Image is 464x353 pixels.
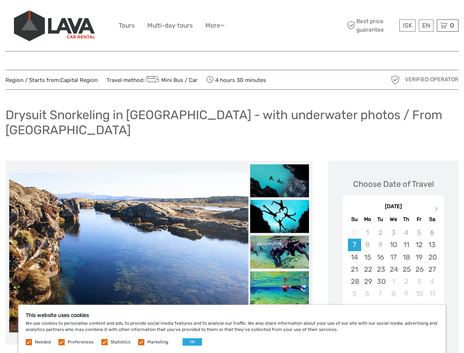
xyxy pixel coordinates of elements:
div: Choose Monday, October 6th, 2025 [361,288,374,300]
div: Choose Saturday, September 20th, 2025 [425,251,438,263]
div: Choose Friday, October 3rd, 2025 [413,275,425,288]
div: month 2025-09 [345,227,441,300]
img: f434447560d24e1fbc913b2207dae8c7_main_slider.jpg [9,173,248,332]
button: Open LiveChat chat widget [84,11,93,20]
span: Best price guarantee [345,17,398,33]
div: Choose Thursday, September 11th, 2025 [400,239,413,251]
div: Choose Wednesday, September 10th, 2025 [387,239,400,251]
div: Not available Sunday, August 31st, 2025 [348,227,361,239]
h5: This website uses cookies [26,312,438,318]
h1: Drysuit Snorkeling in [GEOGRAPHIC_DATA] - with underwater photos / From [GEOGRAPHIC_DATA] [6,107,458,137]
div: Choose Tuesday, September 23rd, 2025 [374,263,387,275]
label: Marketing [147,339,168,345]
div: Not available Monday, September 1st, 2025 [361,227,374,239]
div: Choose Sunday, September 14th, 2025 [348,251,361,263]
div: Choose Tuesday, September 30th, 2025 [374,275,387,288]
div: Choose Saturday, October 11th, 2025 [425,288,438,300]
img: 523-13fdf7b0-e410-4b32-8dc9-7907fc8d33f7_logo_big.jpg [14,10,95,41]
div: Not available Thursday, September 4th, 2025 [400,227,413,239]
span: 4 hours 30 minutes [206,75,266,85]
a: Tours [119,20,135,31]
div: We [387,214,400,224]
img: ad25d37a6ec14109941e96ef23382b44_slider_thumbnail.jpeg [250,200,309,233]
div: Fr [413,214,425,224]
div: Not available Tuesday, September 2nd, 2025 [374,227,387,239]
div: Choose Wednesday, September 24th, 2025 [387,263,400,275]
span: Region / Starts from: [6,76,98,84]
a: More [205,20,224,31]
div: [DATE] [343,203,444,211]
div: Choose Wednesday, September 17th, 2025 [387,251,400,263]
div: Mo [361,214,374,224]
div: Not available Wednesday, September 3rd, 2025 [387,227,400,239]
div: Choose Saturday, October 4th, 2025 [425,275,438,288]
div: Choose Monday, September 22nd, 2025 [361,263,374,275]
div: Su [348,214,361,224]
div: Choose Friday, September 12th, 2025 [413,239,425,251]
img: 2f95994836b3444fb1eb0280c07652ee_slider_thumbnail.jpg [250,271,309,304]
div: Choose Monday, September 29th, 2025 [361,275,374,288]
div: Tu [374,214,387,224]
div: Not available Friday, September 5th, 2025 [413,227,425,239]
div: Choose Sunday, September 7th, 2025 [348,239,361,251]
div: Choose Thursday, October 9th, 2025 [400,288,413,300]
div: Choose Friday, September 19th, 2025 [413,251,425,263]
div: Not available Tuesday, September 9th, 2025 [374,239,387,251]
div: Choose Tuesday, September 16th, 2025 [374,251,387,263]
button: OK [183,338,202,346]
span: Travel method: [107,75,198,85]
div: We use cookies to personalise content and ads, to provide social media features and to analyse ou... [18,305,446,353]
span: 0 [449,22,455,29]
div: Choose Sunday, September 21st, 2025 [348,263,361,275]
div: Choose Saturday, September 13th, 2025 [425,239,438,251]
label: Preferences [68,339,94,345]
button: Next Month [431,205,443,217]
span: Verified Operator [405,76,458,83]
div: Choose Thursday, October 2nd, 2025 [400,275,413,288]
div: Not available Monday, September 8th, 2025 [361,239,374,251]
div: Choose Saturday, September 27th, 2025 [425,263,438,275]
div: Choose Thursday, September 18th, 2025 [400,251,413,263]
div: Sa [425,214,438,224]
div: Th [400,214,413,224]
label: Needed [35,339,51,345]
div: Choose Tuesday, October 7th, 2025 [374,288,387,300]
div: Choose Monday, September 15th, 2025 [361,251,374,263]
span: ISK [403,22,412,29]
div: Choose Date of Travel [353,178,434,190]
img: c2d602f1807a4c19a13f9affec49e816_slider_thumbnail.jpeg [250,164,309,197]
div: Choose Friday, September 26th, 2025 [413,263,425,275]
div: Not available Saturday, September 6th, 2025 [425,227,438,239]
img: verified_operator_grey_128.png [389,74,401,86]
img: b39726f1d4da498f94a7bb7952fb75c0_slider_thumbnail.jpeg [250,236,309,269]
div: Choose Wednesday, October 1st, 2025 [387,275,400,288]
a: Capital Region [60,77,98,83]
a: Mini Bus / Car [145,77,198,83]
div: EN [419,19,434,32]
div: Choose Thursday, September 25th, 2025 [400,263,413,275]
div: Choose Friday, October 10th, 2025 [413,288,425,300]
label: Statistics [111,339,130,345]
div: Choose Wednesday, October 8th, 2025 [387,288,400,300]
div: Choose Sunday, October 5th, 2025 [348,288,361,300]
a: Multi-day tours [147,20,193,31]
p: We're away right now. Please check back later! [10,13,83,19]
div: Choose Sunday, September 28th, 2025 [348,275,361,288]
